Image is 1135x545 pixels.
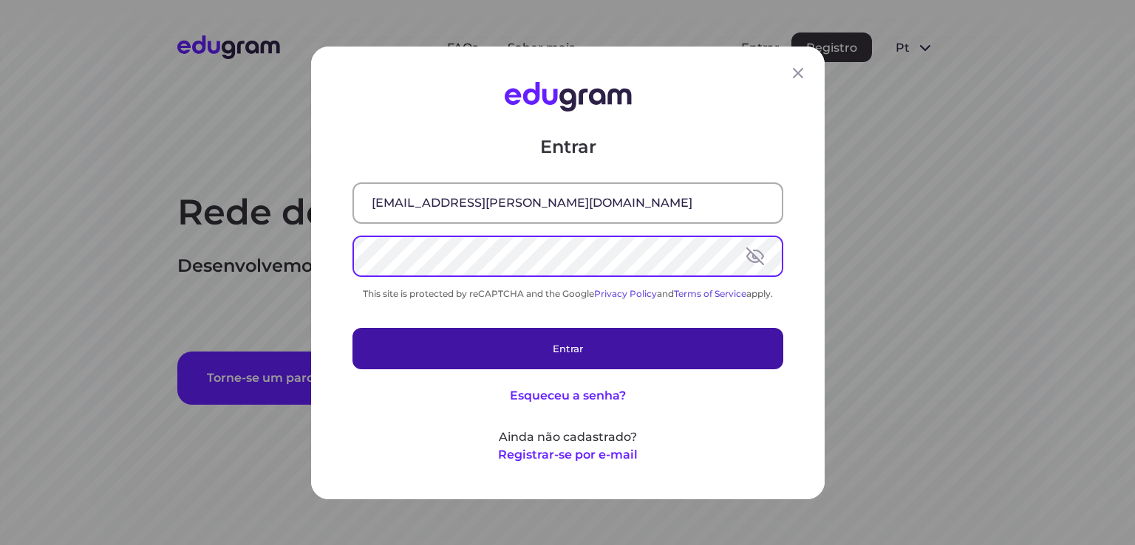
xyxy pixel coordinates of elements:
[352,134,783,158] p: Entrar
[498,445,638,463] button: Registrar-se por e-mail
[510,386,626,404] button: Esqueceu a senha?
[504,82,631,112] img: Edugram Logo
[674,287,746,298] a: Terms of Service
[352,428,783,445] p: Ainda não cadastrado?
[354,183,782,222] input: E-mail
[352,287,783,298] div: This site is protected by reCAPTCHA and the Google and apply.
[352,327,783,369] button: Entrar
[594,287,657,298] a: Privacy Policy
